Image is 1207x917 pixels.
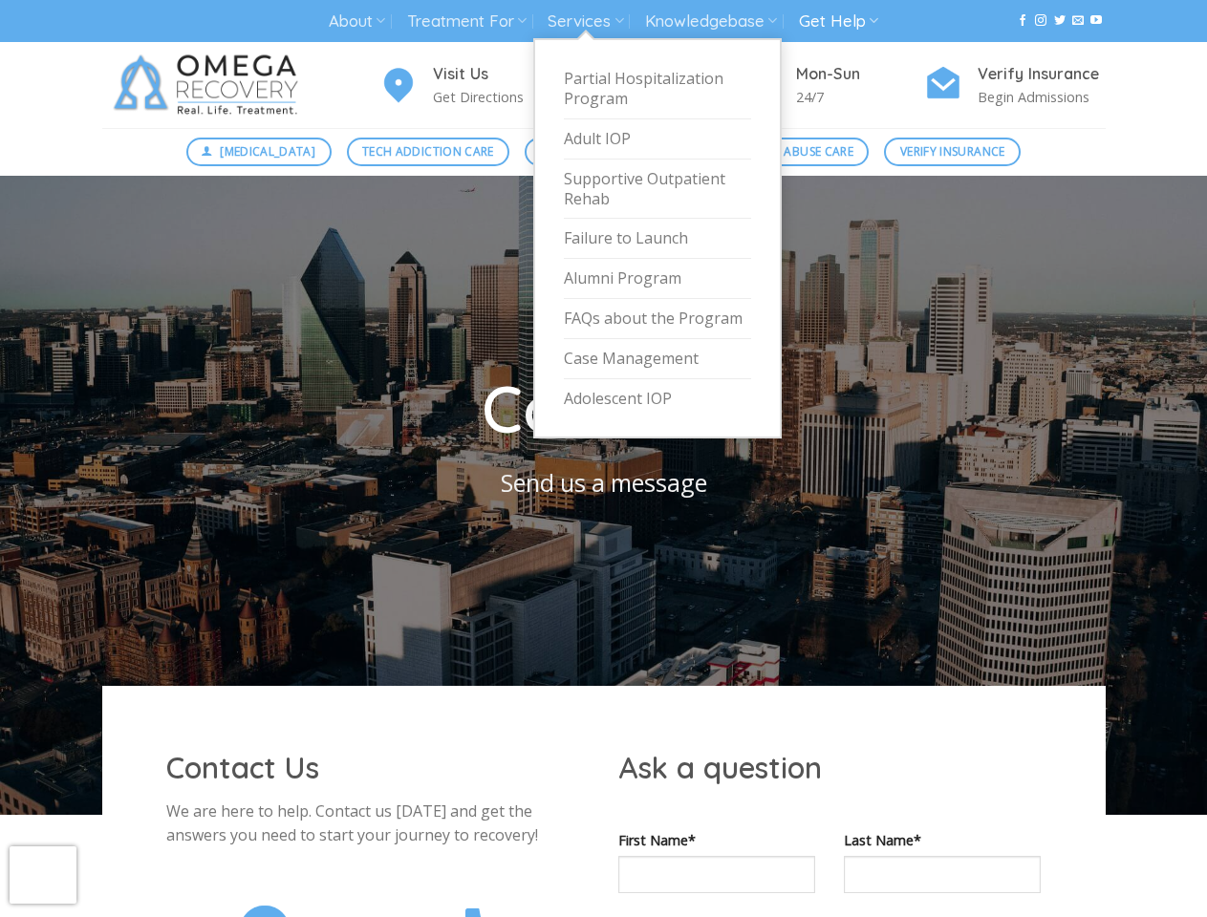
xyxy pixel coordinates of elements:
[501,466,707,499] span: Send us a message
[564,379,751,418] a: Adolescent IOP
[102,42,317,128] img: Omega Recovery
[220,142,315,160] span: [MEDICAL_DATA]
[407,4,527,39] a: Treatment For
[166,800,590,848] p: We are here to help. Contact us [DATE] and get the answers you need to start your journey to reco...
[799,4,878,39] a: Get Help
[1090,14,1102,28] a: Follow on YouTube
[329,4,385,39] a: About
[564,259,751,299] a: Alumni Program
[900,142,1005,160] span: Verify Insurance
[796,86,924,108] p: 24/7
[714,142,853,160] span: Substance Abuse Care
[884,138,1021,166] a: Verify Insurance
[796,62,924,87] h4: Mon-Sun
[564,59,751,119] a: Partial Hospitalization Program
[482,368,726,449] span: Contact
[1017,14,1028,28] a: Follow on Facebook
[618,829,815,851] label: First Name*
[618,749,822,786] span: Ask a question
[698,138,869,166] a: Substance Abuse Care
[10,846,76,904] iframe: reCAPTCHA
[433,62,561,87] h4: Visit Us
[379,62,561,109] a: Visit Us Get Directions
[978,62,1106,87] h4: Verify Insurance
[1035,14,1046,28] a: Follow on Instagram
[1072,14,1084,28] a: Send us an email
[525,138,682,166] a: Mental Health Care
[844,829,1041,851] label: Last Name*
[564,299,751,339] a: FAQs about the Program
[924,62,1106,109] a: Verify Insurance Begin Admissions
[347,138,510,166] a: Tech Addiction Care
[645,4,777,39] a: Knowledgebase
[186,138,332,166] a: [MEDICAL_DATA]
[564,339,751,379] a: Case Management
[564,160,751,220] a: Supportive Outpatient Rehab
[362,142,494,160] span: Tech Addiction Care
[564,119,751,160] a: Adult IOP
[433,86,561,108] p: Get Directions
[978,86,1106,108] p: Begin Admissions
[564,219,751,259] a: Failure to Launch
[1054,14,1066,28] a: Follow on Twitter
[548,4,623,39] a: Services
[166,749,319,786] span: Contact Us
